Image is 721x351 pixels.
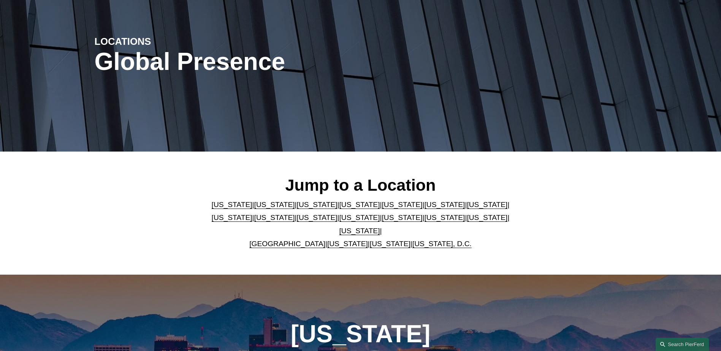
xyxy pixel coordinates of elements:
a: [US_STATE] [339,201,380,209]
h1: Global Presence [95,48,449,76]
a: [US_STATE] [424,201,465,209]
a: [US_STATE], D.C. [412,240,472,248]
a: [US_STATE] [212,213,252,221]
a: [GEOGRAPHIC_DATA] [249,240,325,248]
a: [US_STATE] [467,201,507,209]
h4: LOCATIONS [95,35,228,47]
a: [US_STATE] [339,213,380,221]
a: [US_STATE] [382,201,422,209]
a: [US_STATE] [297,201,338,209]
h2: Jump to a Location [205,175,516,195]
a: [US_STATE] [297,213,338,221]
a: [US_STATE] [254,213,295,221]
p: | | | | | | | | | | | | | | | | | | [205,198,516,251]
a: [US_STATE] [339,227,380,235]
a: Search this site [656,338,709,351]
a: [US_STATE] [370,240,410,248]
a: [US_STATE] [327,240,368,248]
a: [US_STATE] [382,213,422,221]
a: [US_STATE] [212,201,252,209]
a: [US_STATE] [424,213,465,221]
a: [US_STATE] [467,213,507,221]
h1: [US_STATE] [250,320,471,348]
a: [US_STATE] [254,201,295,209]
